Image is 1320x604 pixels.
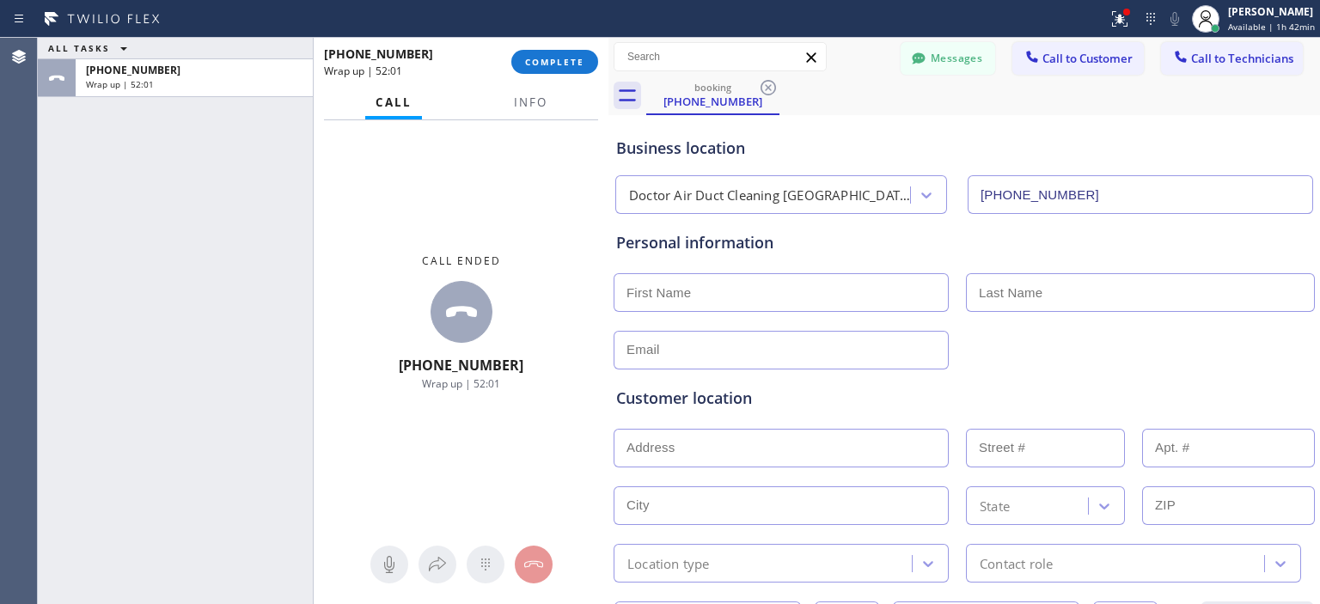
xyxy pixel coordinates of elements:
button: Call to Technicians [1161,42,1303,75]
input: City [614,486,949,525]
span: Call ended [422,253,501,268]
div: (253) 295-0582 [648,76,778,113]
div: Personal information [616,231,1312,254]
button: Hang up [515,546,553,583]
div: Contact role [980,553,1053,573]
input: Apt. # [1142,429,1315,467]
div: booking [648,81,778,94]
div: Customer location [616,387,1312,410]
div: [PERSON_NAME] [1228,4,1315,19]
div: Location type [627,553,710,573]
span: [PHONE_NUMBER] [324,46,433,62]
button: Info [504,86,558,119]
span: Call [376,95,412,110]
input: Street # [966,429,1125,467]
button: Open dialpad [467,546,504,583]
input: Email [614,331,949,369]
div: Doctor Air Duct Cleaning [GEOGRAPHIC_DATA] [629,186,912,205]
div: Business location [616,137,1312,160]
button: Open directory [419,546,456,583]
input: First Name [614,273,949,312]
input: Address [614,429,949,467]
button: Mute [370,546,408,583]
input: Last Name [966,273,1315,312]
span: Available | 1h 42min [1228,21,1315,33]
button: Messages [901,42,995,75]
button: Call [365,86,422,119]
span: [PHONE_NUMBER] [399,356,523,375]
button: Call to Customer [1012,42,1144,75]
span: Wrap up | 52:01 [86,78,154,90]
span: Wrap up | 52:01 [422,376,500,391]
span: ALL TASKS [48,42,110,54]
button: COMPLETE [511,50,598,74]
span: Call to Technicians [1191,51,1293,66]
button: ALL TASKS [38,38,144,58]
div: [PHONE_NUMBER] [648,94,778,109]
input: Phone Number [968,175,1313,214]
div: State [980,496,1010,516]
button: Mute [1163,7,1187,31]
span: COMPLETE [525,56,584,68]
span: Wrap up | 52:01 [324,64,402,78]
span: Call to Customer [1042,51,1133,66]
span: [PHONE_NUMBER] [86,63,180,77]
input: ZIP [1142,486,1315,525]
span: Info [514,95,547,110]
input: Search [614,43,826,70]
